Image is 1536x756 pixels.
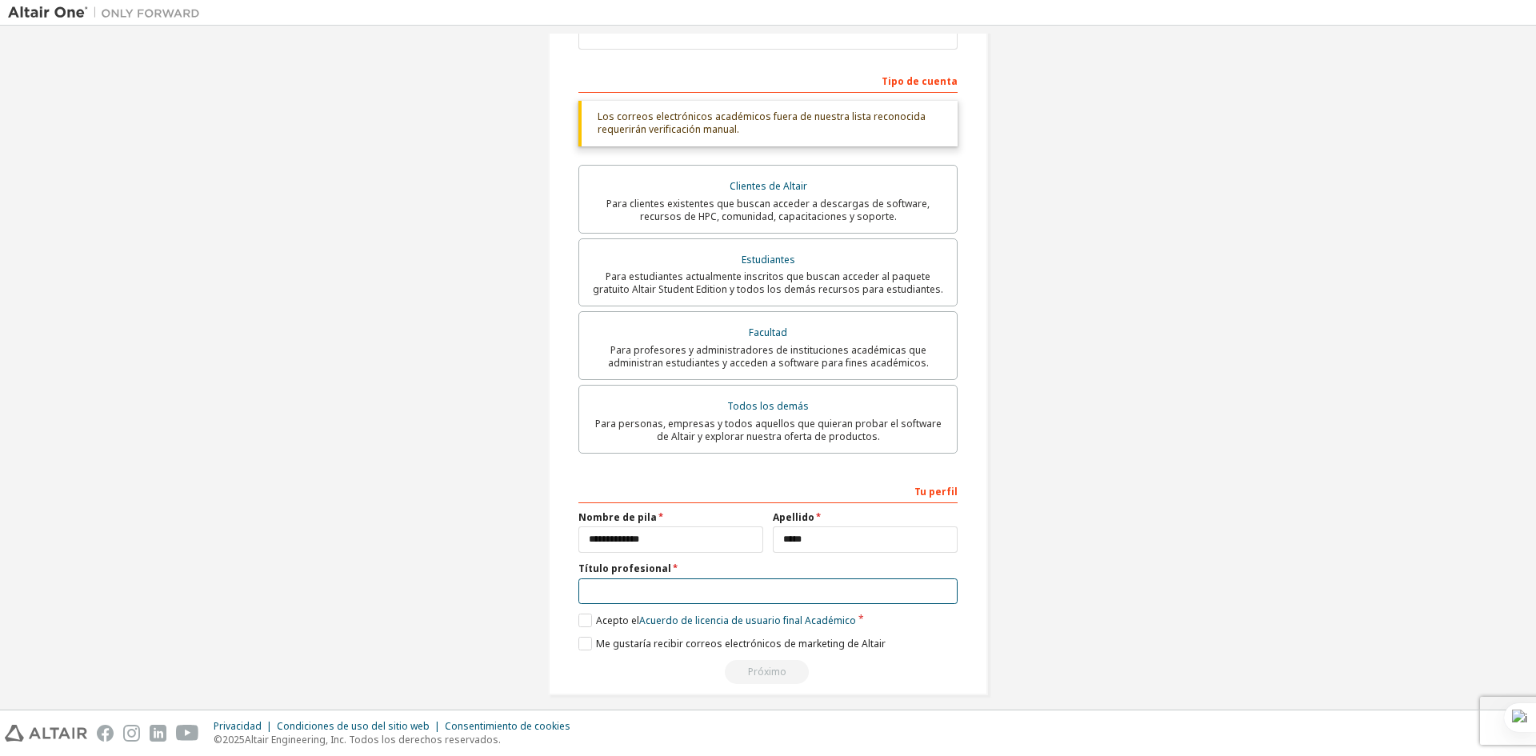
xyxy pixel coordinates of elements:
[596,637,886,650] font: Me gustaría recibir correos electrónicos de marketing de Altair
[123,725,140,742] img: instagram.svg
[578,660,958,684] div: Read and acccept EULA to continue
[593,270,943,296] font: Para estudiantes actualmente inscritos que buscan acceder al paquete gratuito Altair Student Edit...
[97,725,114,742] img: facebook.svg
[639,614,802,627] font: Acuerdo de licencia de usuario final
[578,510,657,524] font: Nombre de pila
[150,725,166,742] img: linkedin.svg
[595,417,942,443] font: Para personas, empresas y todos aquellos que quieran probar el software de Altair y explorar nues...
[445,719,570,733] font: Consentimiento de cookies
[5,725,87,742] img: altair_logo.svg
[578,562,671,575] font: Título profesional
[727,399,809,413] font: Todos los demás
[596,614,639,627] font: Acepto el
[730,179,807,193] font: Clientes de Altair
[214,719,262,733] font: Privacidad
[8,5,208,21] img: Altair Uno
[882,74,958,88] font: Tipo de cuenta
[606,197,930,223] font: Para clientes existentes que buscan acceder a descargas de software, recursos de HPC, comunidad, ...
[245,733,501,746] font: Altair Engineering, Inc. Todos los derechos reservados.
[214,733,222,746] font: ©
[805,614,856,627] font: Académico
[277,719,430,733] font: Condiciones de uso del sitio web
[176,725,199,742] img: youtube.svg
[749,326,787,339] font: Facultad
[742,253,795,266] font: Estudiantes
[222,733,245,746] font: 2025
[598,110,926,136] font: Los correos electrónicos académicos fuera de nuestra lista reconocida requerirán verificación man...
[914,485,958,498] font: Tu perfil
[773,510,814,524] font: Apellido
[608,343,929,370] font: Para profesores y administradores de instituciones académicas que administran estudiantes y acced...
